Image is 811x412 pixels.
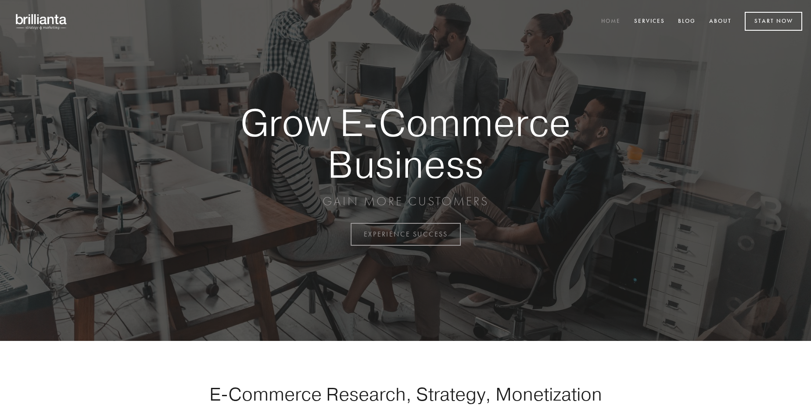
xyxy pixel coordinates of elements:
a: Start Now [745,12,802,31]
p: GAIN MORE CUSTOMERS [210,193,601,209]
h1: E-Commerce Research, Strategy, Monetization [182,383,629,405]
a: Services [628,14,671,29]
a: EXPERIENCE SUCCESS [351,223,461,246]
a: Blog [672,14,701,29]
strong: Grow E-Commerce Business [210,102,601,185]
img: brillianta - research, strategy, marketing [9,9,75,34]
a: About [703,14,737,29]
a: Home [596,14,626,29]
